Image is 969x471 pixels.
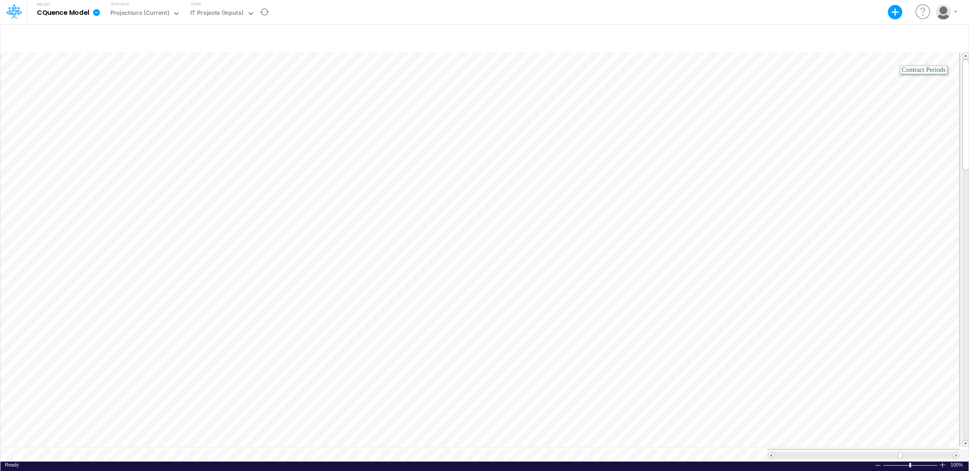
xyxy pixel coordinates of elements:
[939,462,946,468] div: Zoom In
[5,462,19,468] div: In Ready mode
[874,462,881,469] div: Zoom Out
[883,462,939,468] div: Zoom
[37,9,89,17] b: CQuence Model
[110,9,169,19] div: Projections (Current)
[951,462,964,468] div: Zoom level
[909,463,911,467] div: Zoom
[111,0,129,7] label: Scenario
[190,9,244,19] div: IT Projects (Inputs)
[951,462,964,468] span: 100%
[191,0,201,7] label: View
[5,462,19,467] span: Ready
[37,2,50,7] label: Model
